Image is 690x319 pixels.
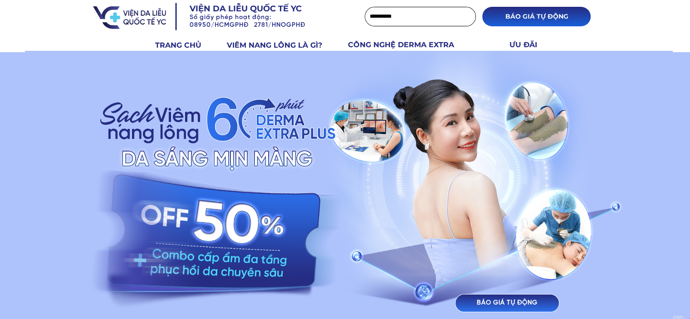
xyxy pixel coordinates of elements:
p: BÁO GIÁ TỰ ĐỘNG [482,7,591,26]
h3: TRANG CHỦ [155,39,216,51]
h3: Số giấy phép hoạt động: 08950/HCMGPHĐ 2781/HNOGPHĐ [190,14,343,29]
p: BÁO GIÁ TỰ ĐỘNG [455,294,559,312]
h3: CÔNG NGHỆ DERMA EXTRA PLUS [348,39,475,62]
h3: ƯU ĐÃI [509,39,548,51]
h3: Viện da liễu quốc tế YC [190,3,329,15]
h3: VIÊM NANG LÔNG LÀ GÌ? [227,39,338,51]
